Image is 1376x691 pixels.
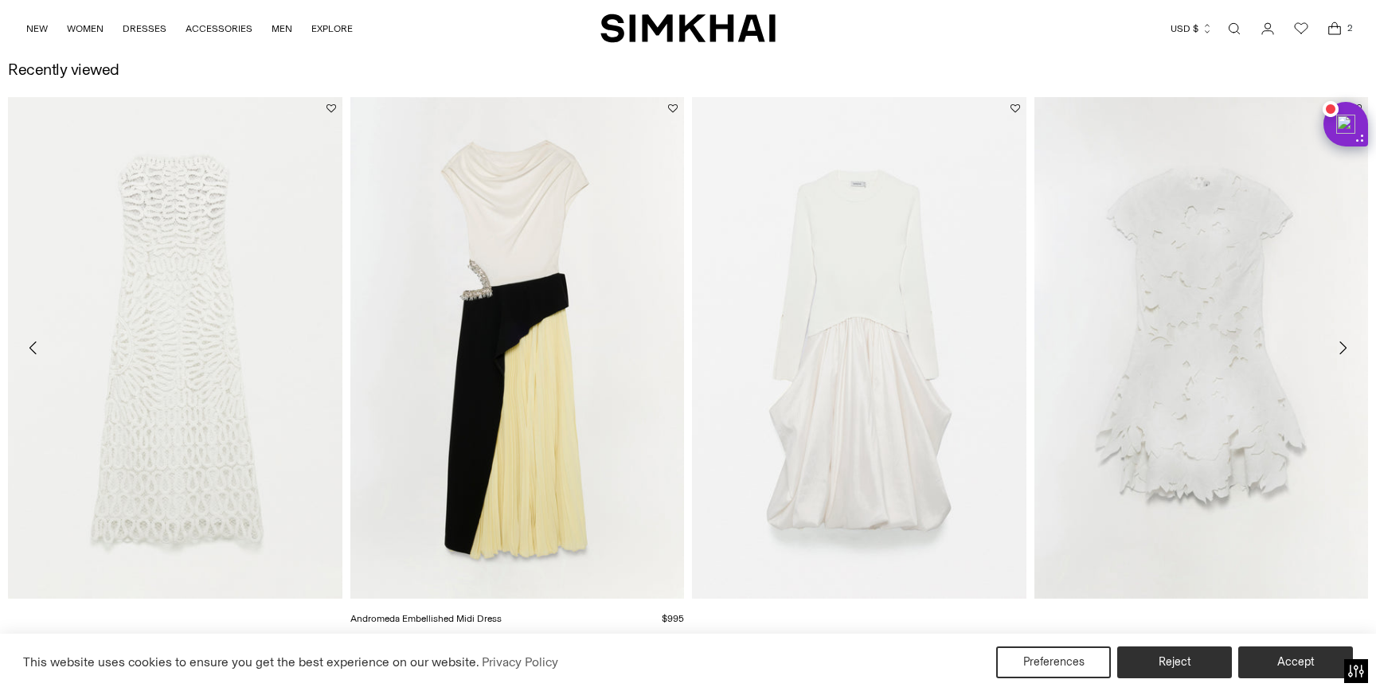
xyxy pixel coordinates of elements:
[186,11,252,46] a: ACCESSORIES
[311,11,353,46] a: EXPLORE
[479,650,561,674] a: Privacy Policy (opens in a new tab)
[1218,13,1250,45] a: Open search modal
[123,11,166,46] a: DRESSES
[1171,11,1213,46] button: USD $
[8,61,119,78] h2: Recently viewed
[272,11,292,46] a: MEN
[692,97,1026,598] img: Kenlie Taffeta Knit Midi Dress
[1010,103,1020,113] button: Add to Wishlist
[996,646,1111,678] button: Preferences
[13,630,160,678] iframe: Sign Up via Text for Offers
[1252,13,1284,45] a: Go to the account page
[1343,21,1357,35] span: 2
[67,11,104,46] a: WOMEN
[600,13,776,44] a: SIMKHAI
[1285,13,1317,45] a: Wishlist
[326,103,336,113] button: Add to Wishlist
[350,613,502,624] a: Andromeda Embellished Midi Dress
[8,97,342,598] img: Elise Dress
[1034,97,1369,598] img: Holloway Embroidered Mini Dress
[1238,646,1353,678] button: Accept
[1325,330,1360,365] button: Move to next carousel slide
[1117,646,1232,678] button: Reject
[16,330,51,365] button: Move to previous carousel slide
[23,654,479,670] span: This website uses cookies to ensure you get the best experience on our website.
[26,11,48,46] a: NEW
[1319,13,1351,45] a: Open cart modal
